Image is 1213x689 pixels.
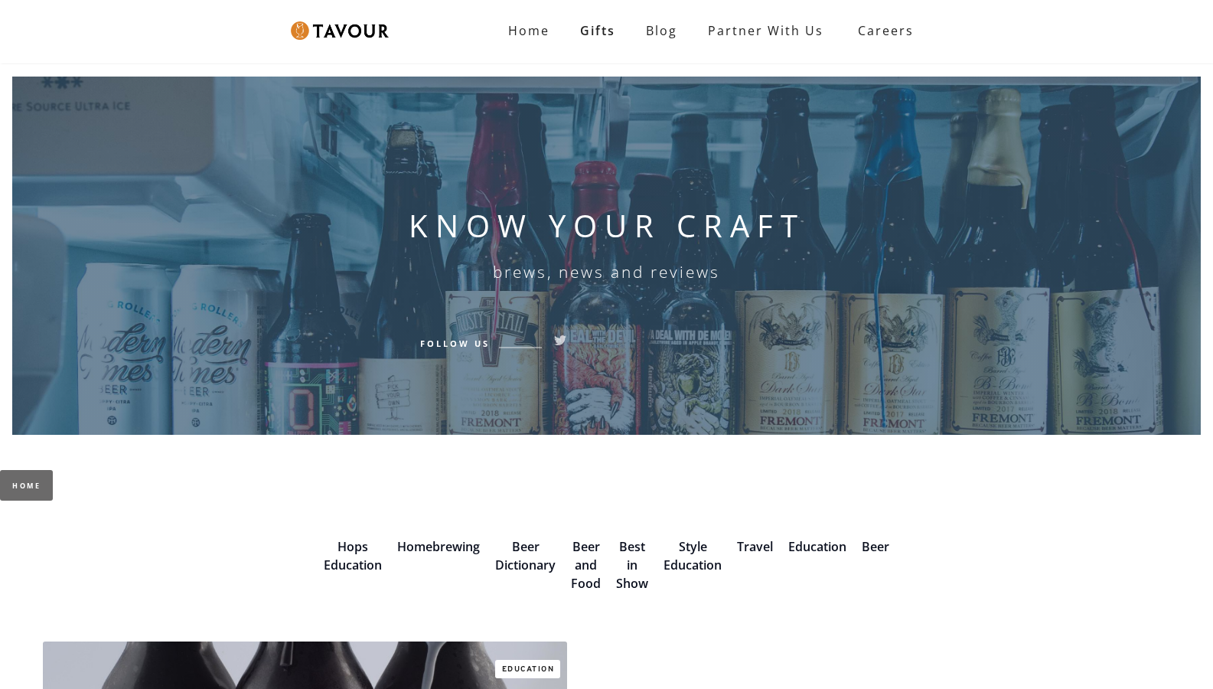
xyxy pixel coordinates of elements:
[693,15,839,46] a: Partner with Us
[839,9,925,52] a: Careers
[571,538,601,592] a: Beer and Food
[862,538,889,555] a: Beer
[420,336,490,350] h6: Follow Us
[495,660,561,678] a: Education
[495,538,556,573] a: Beer Dictionary
[858,15,914,46] strong: Careers
[397,538,480,555] a: Homebrewing
[737,538,773,555] a: Travel
[493,15,565,46] a: Home
[788,538,846,555] a: Education
[409,207,805,244] h1: KNOW YOUR CRAFT
[664,538,722,573] a: Style Education
[631,15,693,46] a: Blog
[508,22,549,39] strong: Home
[324,538,382,573] a: Hops Education
[493,263,720,281] h6: brews, news and reviews
[616,538,648,592] a: Best in Show
[565,15,631,46] a: Gifts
